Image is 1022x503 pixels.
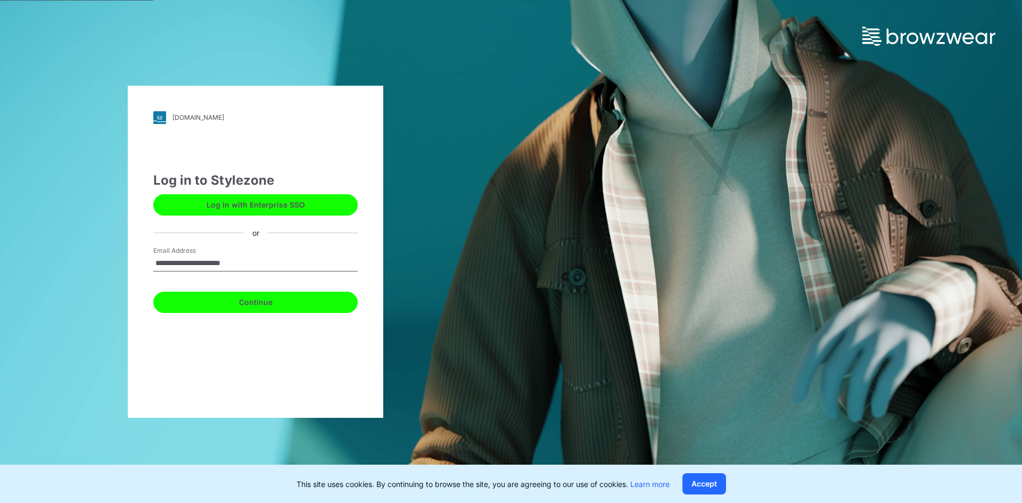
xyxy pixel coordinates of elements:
[862,27,995,46] img: browzwear-logo.73288ffb.svg
[153,111,166,124] img: svg+xml;base64,PHN2ZyB3aWR0aD0iMjgiIGhlaWdodD0iMjgiIHZpZXdCb3g9IjAgMCAyOCAyOCIgZmlsbD0ibm9uZSIgeG...
[244,227,268,238] div: or
[153,194,358,216] button: Log in with Enterprise SSO
[172,113,224,121] div: [DOMAIN_NAME]
[682,473,726,494] button: Accept
[153,246,228,255] label: Email Address
[630,480,670,489] a: Learn more
[153,171,358,190] div: Log in to Stylezone
[153,111,358,124] a: [DOMAIN_NAME]
[153,292,358,313] button: Continue
[296,479,670,490] p: This site uses cookies. By continuing to browse the site, you are agreeing to our use of cookies.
